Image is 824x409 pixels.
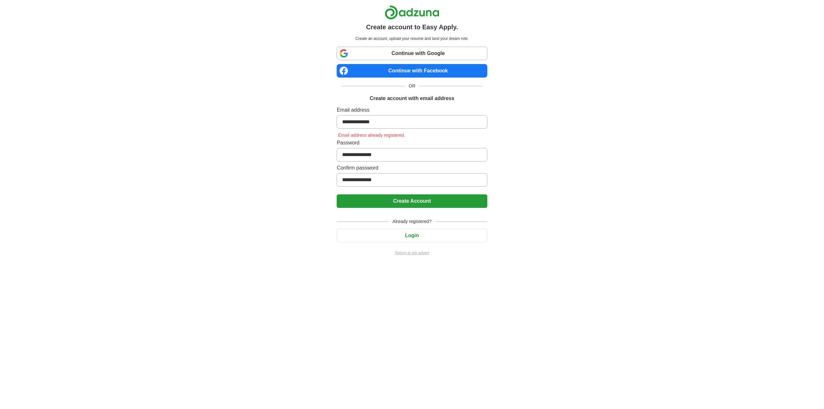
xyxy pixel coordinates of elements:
a: Login [337,233,487,238]
span: Email address already registered. [337,133,407,138]
img: Adzuna logo [385,5,439,20]
a: Continue with Facebook [337,64,487,78]
a: Return to job advert [337,250,487,256]
button: Create Account [337,194,487,208]
label: Confirm password [337,164,487,172]
h1: Create account with email address [370,95,454,102]
h1: Create account to Easy Apply. [366,22,458,32]
label: Email address [337,106,487,114]
label: Password [337,139,487,147]
button: Login [337,229,487,242]
span: OR [405,83,419,89]
a: Continue with Google [337,47,487,60]
span: Already registered? [389,218,435,225]
p: Create an account, upload your resume and land your dream role. [338,36,486,42]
